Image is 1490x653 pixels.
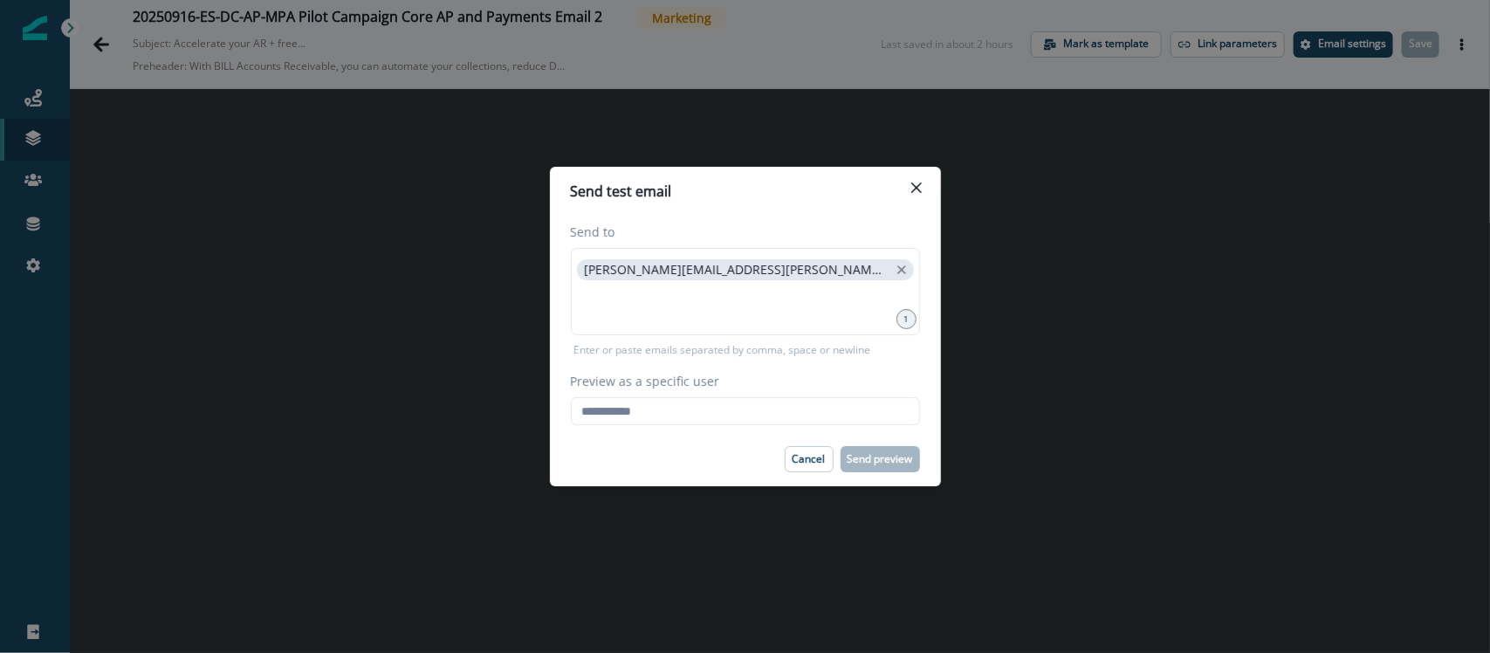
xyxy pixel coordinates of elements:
[793,453,826,465] p: Cancel
[585,263,889,278] p: [PERSON_NAME][EMAIL_ADDRESS][PERSON_NAME][DOMAIN_NAME]
[896,309,917,329] div: 1
[903,174,930,202] button: Close
[841,446,920,472] button: Send preview
[571,223,910,241] label: Send to
[571,181,672,202] p: Send test email
[894,261,910,278] button: close
[848,453,913,465] p: Send preview
[785,446,834,472] button: Cancel
[571,372,910,390] label: Preview as a specific user
[571,342,875,358] p: Enter or paste emails separated by comma, space or newline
